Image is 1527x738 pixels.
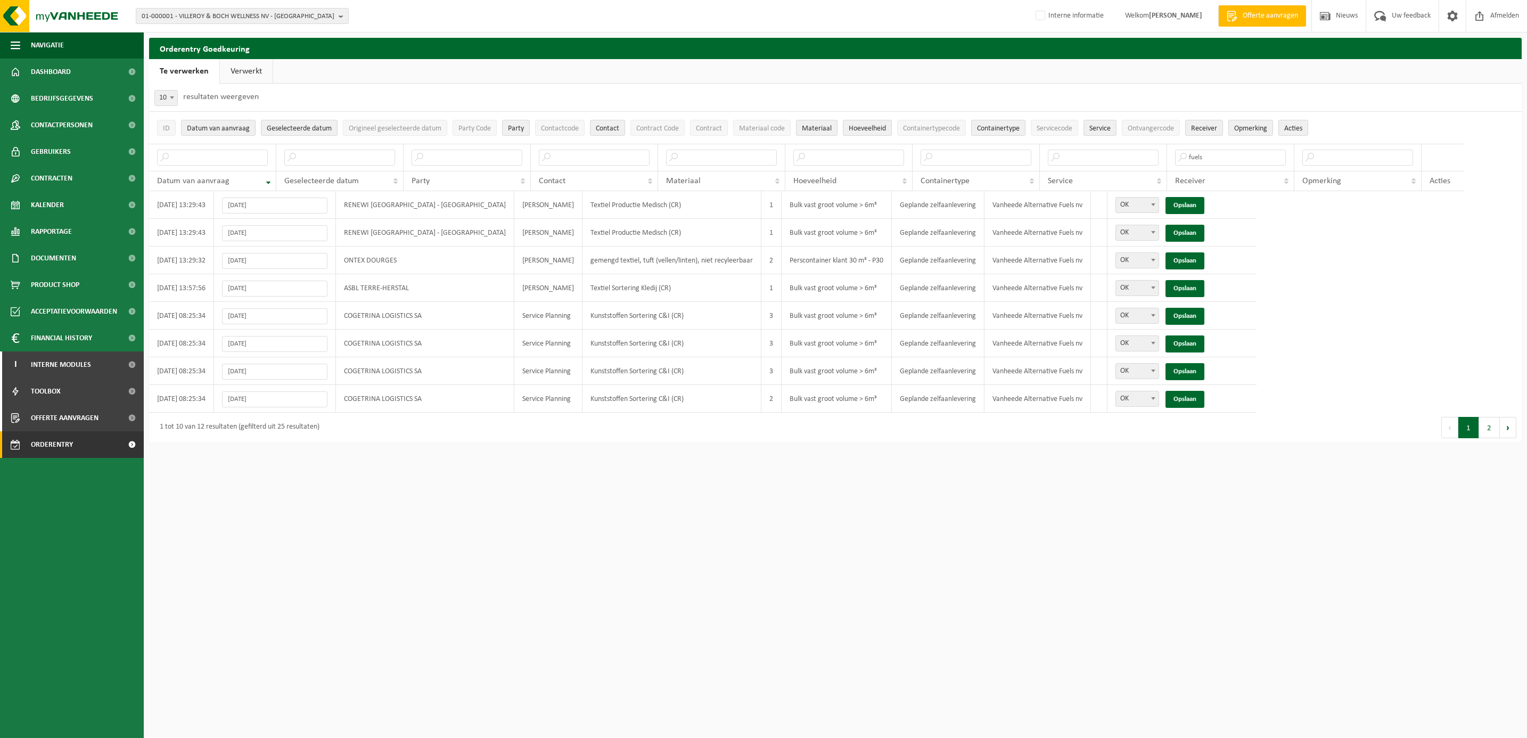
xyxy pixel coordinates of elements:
[155,91,177,105] span: 10
[31,405,98,431] span: Offerte aanvragen
[782,385,892,413] td: Bulk vast groot volume > 6m³
[1302,177,1341,185] span: Opmerking
[31,351,91,378] span: Interne modules
[149,219,214,247] td: [DATE] 13:29:43
[903,125,960,133] span: Containertypecode
[336,191,514,219] td: RENEWI [GEOGRAPHIC_DATA] - [GEOGRAPHIC_DATA]
[1458,417,1479,438] button: 1
[892,191,984,219] td: Geplande zelfaanlevering
[31,298,117,325] span: Acceptatievoorwaarden
[1165,363,1204,380] a: Opslaan
[31,59,71,85] span: Dashboard
[142,9,334,24] span: 01-000001 - VILLEROY & BOCH WELLNESS NV - [GEOGRAPHIC_DATA]
[582,191,761,219] td: Textiel Productie Medisch (CR)
[1122,120,1180,136] button: OntvangercodeOntvangercode: Activate to sort
[892,330,984,357] td: Geplande zelfaanlevering
[31,112,93,138] span: Contactpersonen
[349,125,441,133] span: Origineel geselecteerde datum
[336,385,514,413] td: COGETRINA LOGISTICS SA
[1116,364,1159,379] span: OK
[31,138,71,165] span: Gebruikers
[31,165,72,192] span: Contracten
[782,302,892,330] td: Bulk vast groot volume > 6m³
[690,120,728,136] button: ContractContract: Activate to sort
[977,125,1020,133] span: Containertype
[336,274,514,302] td: ASBL TERRE-HERSTAL
[984,330,1091,357] td: Vanheede Alternative Fuels nv
[1115,335,1159,351] span: OK
[149,274,214,302] td: [DATE] 13:57:56
[1441,417,1458,438] button: Previous
[596,125,619,133] span: Contact
[1033,8,1104,24] label: Interne informatie
[514,274,582,302] td: [PERSON_NAME]
[843,120,892,136] button: HoeveelheidHoeveelheid: Activate to sort
[984,247,1091,274] td: Vanheede Alternative Fuels nv
[761,191,782,219] td: 1
[1115,363,1159,379] span: OK
[1116,336,1159,351] span: OK
[31,85,93,112] span: Bedrijfsgegevens
[157,120,176,136] button: IDID: Activate to sort
[739,125,785,133] span: Materiaal code
[984,219,1091,247] td: Vanheede Alternative Fuels nv
[31,325,92,351] span: Financial History
[761,330,782,357] td: 3
[1165,308,1204,325] a: Opslaan
[514,385,582,413] td: Service Planning
[1128,125,1174,133] span: Ontvangercode
[412,177,430,185] span: Party
[782,274,892,302] td: Bulk vast groot volume > 6m³
[267,125,332,133] span: Geselecteerde datum
[336,247,514,274] td: ONTEX DOURGES
[261,120,338,136] button: Geselecteerde datumGeselecteerde datum: Activate to sort
[336,330,514,357] td: COGETRINA LOGISTICS SA
[31,272,79,298] span: Product Shop
[1115,391,1159,407] span: OK
[31,378,61,405] span: Toolbox
[984,357,1091,385] td: Vanheede Alternative Fuels nv
[1116,225,1159,240] span: OK
[892,385,984,413] td: Geplande zelfaanlevering
[541,125,579,133] span: Contactcode
[149,247,214,274] td: [DATE] 13:29:32
[582,274,761,302] td: Textiel Sortering Kledij (CR)
[796,120,838,136] button: MateriaalMateriaal: Activate to sort
[733,120,791,136] button: Materiaal codeMateriaal code: Activate to sort
[1115,197,1159,213] span: OK
[1165,391,1204,408] a: Opslaan
[921,177,970,185] span: Containertype
[1115,225,1159,241] span: OK
[336,219,514,247] td: RENEWI [GEOGRAPHIC_DATA] - [GEOGRAPHIC_DATA]
[149,385,214,413] td: [DATE] 08:25:34
[514,191,582,219] td: [PERSON_NAME]
[897,120,966,136] button: ContainertypecodeContainertypecode: Activate to sort
[782,357,892,385] td: Bulk vast groot volume > 6m³
[892,302,984,330] td: Geplande zelfaanlevering
[535,120,585,136] button: ContactcodeContactcode: Activate to sort
[149,330,214,357] td: [DATE] 08:25:34
[761,274,782,302] td: 1
[892,274,984,302] td: Geplande zelfaanlevering
[782,247,892,274] td: Perscontainer klant 30 m³ - P30
[1165,252,1204,269] a: Opslaan
[984,302,1091,330] td: Vanheede Alternative Fuels nv
[1228,120,1273,136] button: OpmerkingOpmerking: Activate to sort
[1165,335,1204,352] a: Opslaan
[502,120,530,136] button: PartyParty: Activate to sort
[782,330,892,357] td: Bulk vast groot volume > 6m³
[793,177,836,185] span: Hoeveelheid
[1115,308,1159,324] span: OK
[1149,12,1202,20] strong: [PERSON_NAME]
[183,93,259,101] label: resultaten weergeven
[187,125,250,133] span: Datum van aanvraag
[514,219,582,247] td: [PERSON_NAME]
[1031,120,1078,136] button: ServicecodeServicecode: Activate to sort
[1165,225,1204,242] a: Opslaan
[514,247,582,274] td: [PERSON_NAME]
[31,218,72,245] span: Rapportage
[582,302,761,330] td: Kunststoffen Sortering C&I (CR)
[453,120,497,136] button: Party CodeParty Code: Activate to sort
[582,247,761,274] td: gemengd textiel, tuft (vellen/linten), niet recyleerbaar
[984,274,1091,302] td: Vanheede Alternative Fuels nv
